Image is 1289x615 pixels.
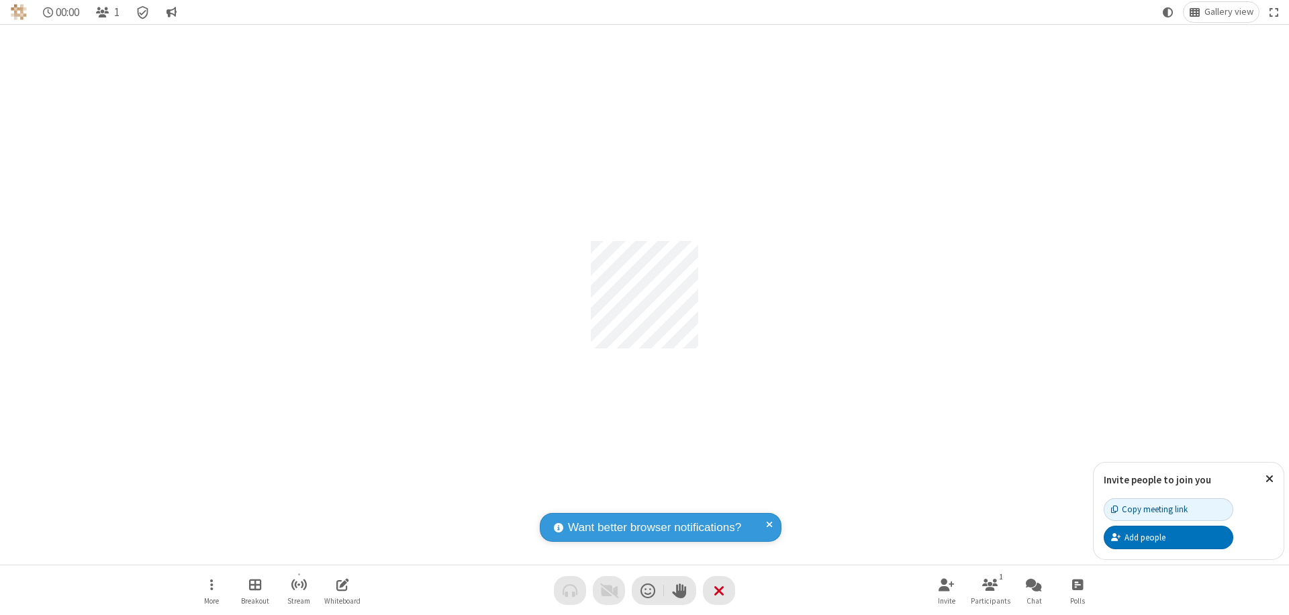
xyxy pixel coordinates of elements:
[1255,463,1284,495] button: Close popover
[632,576,664,605] button: Send a reaction
[1184,2,1259,22] button: Change layout
[970,571,1010,610] button: Open participant list
[324,597,361,605] span: Whiteboard
[90,2,125,22] button: Open participant list
[1104,498,1233,521] button: Copy meeting link
[56,6,79,19] span: 00:00
[554,576,586,605] button: Audio problem - check your Internet connection or call by phone
[664,576,696,605] button: Raise hand
[1104,526,1233,549] button: Add people
[204,597,219,605] span: More
[1264,2,1284,22] button: Fullscreen
[191,571,232,610] button: Open menu
[1014,571,1054,610] button: Open chat
[235,571,275,610] button: Manage Breakout Rooms
[938,597,955,605] span: Invite
[703,576,735,605] button: End or leave meeting
[322,571,363,610] button: Open shared whiteboard
[1104,473,1211,486] label: Invite people to join you
[971,597,1010,605] span: Participants
[279,571,319,610] button: Start streaming
[1027,597,1042,605] span: Chat
[11,4,27,20] img: QA Selenium DO NOT DELETE OR CHANGE
[1111,503,1188,516] div: Copy meeting link
[114,6,120,19] span: 1
[926,571,967,610] button: Invite participants (⌘+Shift+I)
[130,2,156,22] div: Meeting details Encryption enabled
[568,519,741,536] span: Want better browser notifications?
[1070,597,1085,605] span: Polls
[996,571,1007,583] div: 1
[593,576,625,605] button: Video
[1057,571,1098,610] button: Open poll
[1157,2,1179,22] button: Using system theme
[287,597,310,605] span: Stream
[1204,7,1253,17] span: Gallery view
[38,2,85,22] div: Timer
[160,2,182,22] button: Conversation
[241,597,269,605] span: Breakout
